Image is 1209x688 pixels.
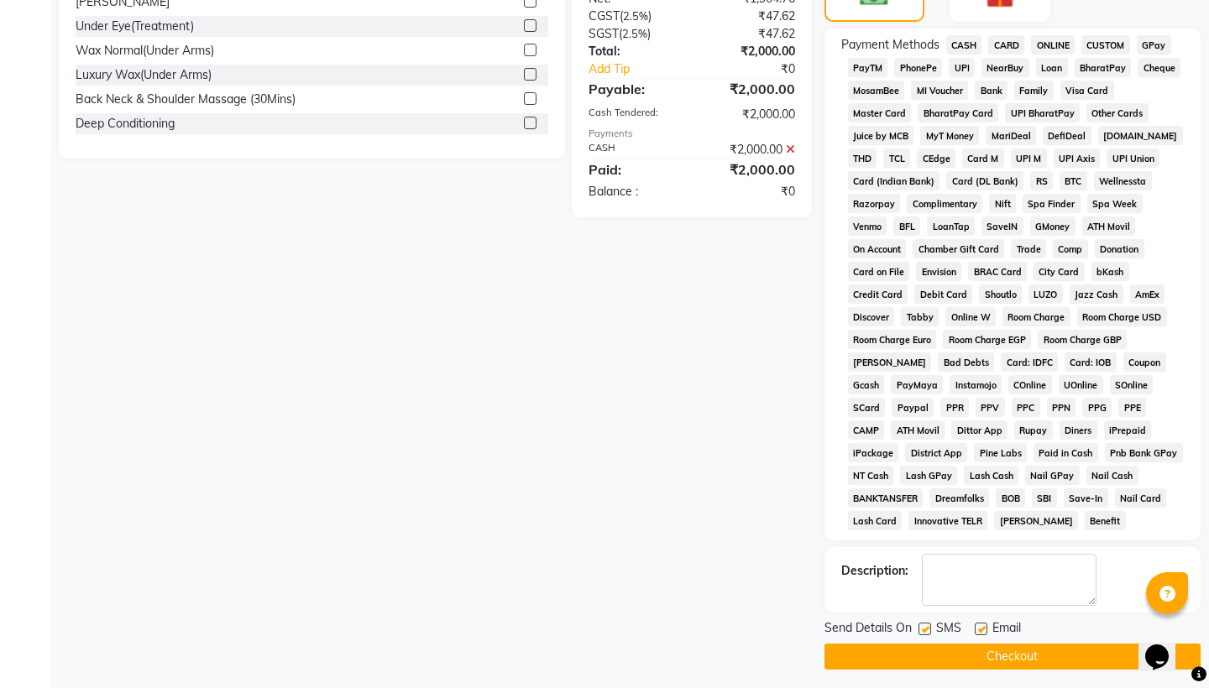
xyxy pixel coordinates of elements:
div: ₹2,000.00 [692,141,808,159]
span: Visa Card [1060,81,1114,100]
span: UPI [949,58,975,77]
span: CUSTOM [1081,35,1130,55]
span: Shoutlo [979,284,1022,304]
span: SGST [589,26,619,41]
span: BharatPay [1075,58,1132,77]
div: Under Eye(Treatment) [76,18,194,35]
div: CASH [576,141,692,159]
span: BANKTANSFER [848,488,924,508]
span: Email [992,619,1021,640]
span: BFL [893,216,920,236]
span: MariDeal [986,126,1036,145]
span: PPR [940,398,969,417]
div: Deep Conditioning [76,115,175,133]
span: Card: IOB [1065,352,1117,372]
span: Spa Week [1087,194,1143,213]
span: BRAC Card [968,262,1027,281]
span: Cheque [1138,58,1180,77]
span: UPI M [1011,149,1047,168]
span: Card (Indian Bank) [848,171,940,190]
span: Card on File [848,262,910,281]
a: Add Tip [576,60,711,78]
span: Online W [945,307,996,326]
div: Luxury Wax(Under Arms) [76,66,212,84]
iframe: chat widget [1138,621,1192,671]
span: City Card [1034,262,1085,281]
span: TCL [883,149,910,168]
div: ₹2,000.00 [692,43,808,60]
span: Spa Finder [1023,194,1081,213]
span: SCard [848,398,886,417]
span: CAMP [848,420,885,440]
span: Bad Debts [938,352,994,372]
span: NearBuy [981,58,1029,77]
span: CASH [946,35,982,55]
div: ₹0 [692,183,808,201]
span: PPE [1118,398,1146,417]
div: ( ) [576,25,692,43]
div: Total: [576,43,692,60]
span: CARD [988,35,1024,55]
span: Room Charge USD [1077,307,1167,326]
span: Coupon [1123,352,1166,372]
span: bKash [1091,262,1129,281]
span: BOB [996,488,1025,508]
span: Other Cards [1086,103,1149,122]
span: PayMaya [891,375,943,394]
span: ONLINE [1031,35,1075,55]
span: Room Charge Euro [848,330,937,349]
span: Rupay [1014,420,1053,440]
span: BharatPay Card [918,103,998,122]
span: Nift [989,194,1016,213]
span: CEdge [917,149,955,168]
span: Room Charge [1002,307,1070,326]
span: PPV [976,398,1005,417]
span: Send Details On [824,619,912,640]
span: Loan [1036,58,1068,77]
span: Comp [1053,239,1088,258]
div: Description: [841,562,908,580]
span: UPI Union [1107,149,1159,168]
span: Benefit [1085,511,1126,530]
span: PPC [1012,398,1040,417]
span: LUZO [1028,284,1063,304]
span: Instamojo [950,375,1002,394]
span: Bank [975,81,1007,100]
span: SaveIN [981,216,1023,236]
div: ₹47.62 [692,25,808,43]
span: PayTM [848,58,888,77]
span: Pnb Bank GPay [1105,443,1183,462]
span: Card M [962,149,1004,168]
span: Paid in Cash [1034,443,1098,462]
span: 2.5% [622,27,647,40]
span: UOnline [1059,375,1103,394]
span: Complimentary [907,194,982,213]
span: Payment Methods [841,36,939,54]
span: Credit Card [848,284,908,304]
div: ( ) [576,8,692,25]
span: ATH Movil [891,420,945,440]
span: SMS [936,619,961,640]
span: Paypal [892,398,934,417]
span: Nail GPay [1025,466,1080,485]
div: Payments [589,127,795,141]
span: Lash Card [848,511,903,530]
span: Juice by MCB [848,126,914,145]
span: Tabby [901,307,939,326]
div: Paid: [576,159,692,180]
span: Envision [916,262,961,281]
span: Room Charge EGP [943,330,1031,349]
span: iPrepaid [1104,420,1152,440]
span: Jazz Cash [1070,284,1123,304]
span: PPN [1047,398,1076,417]
span: Card: IDFC [1001,352,1058,372]
div: Payable: [576,79,692,99]
div: Back Neck & Shoulder Massage (30Mins) [76,91,296,108]
span: Dittor App [951,420,1007,440]
span: Room Charge GBP [1038,330,1127,349]
span: Debit Card [914,284,972,304]
span: Lash Cash [964,466,1018,485]
span: NT Cash [848,466,894,485]
span: Family [1014,81,1054,100]
span: Dreamfolks [929,488,989,508]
